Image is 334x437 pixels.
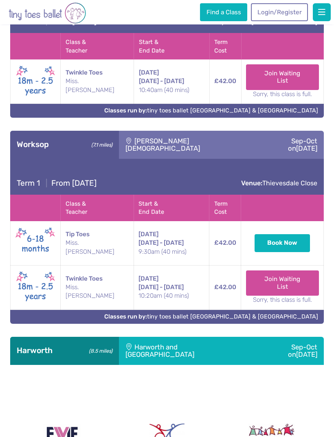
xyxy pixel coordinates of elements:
[209,221,241,266] td: £42.00
[42,178,51,188] span: |
[61,265,134,310] td: Twinkle Toes
[138,283,184,291] span: [DATE] - [DATE]
[134,33,209,59] th: Start & End Date
[61,195,134,221] th: Class & Teacher
[255,234,310,252] button: Book Now
[104,313,318,320] a: Classes run by:tiny toes ballet [GEOGRAPHIC_DATA] & [GEOGRAPHIC_DATA]
[17,178,40,188] span: Term 1
[119,337,254,365] div: Harworth and [GEOGRAPHIC_DATA]
[86,346,112,354] small: (8.5 miles)
[17,178,97,188] h4: From [DATE]
[259,131,324,159] div: Sep-Oct on
[119,131,259,159] div: [PERSON_NAME][DEMOGRAPHIC_DATA]
[66,283,129,301] small: Miss. [PERSON_NAME]
[138,248,204,256] small: 9:30am (40 mins)
[246,296,319,304] small: Sorry, this class is full.
[139,77,184,85] span: [DATE] - [DATE]
[66,77,129,94] small: Miss. [PERSON_NAME]
[188,18,209,26] strong: Venue:
[61,33,134,59] th: Class & Teacher
[241,179,262,187] strong: Venue:
[138,292,204,300] small: 10:20am (40 mins)
[15,226,56,260] img: Tip toes New (May 2025)
[296,144,317,152] span: [DATE]
[209,59,241,104] td: £42.00
[89,140,112,148] small: (7.1 miles)
[104,107,147,114] strong: Classes run by:
[188,18,317,26] a: Venue:Cheyne Walk, [GEOGRAPHIC_DATA]
[209,265,241,310] td: £42.00
[251,3,308,21] a: Login/Register
[138,275,158,282] span: [DATE]
[138,239,184,246] span: [DATE] - [DATE]
[9,2,86,24] img: tiny toes ballet
[200,3,247,21] a: Find a Class
[209,195,241,221] th: Term Cost
[139,69,159,76] span: [DATE]
[42,17,51,26] span: |
[61,221,134,266] td: Tip Toes
[61,59,134,104] td: Twinkle Toes
[246,90,319,99] small: Sorry, this class is full.
[17,17,40,26] span: Term 1
[139,86,205,94] small: 10:40am (40 mins)
[17,140,112,149] h3: Worksop
[15,64,56,99] img: Twinkle toes New (May 2025)
[134,195,209,221] th: Start & End Date
[254,337,324,365] div: Sep-Oct on
[138,231,158,238] span: [DATE]
[241,179,317,187] a: Venue:Thievesdale Close
[246,270,319,296] a: Join Waiting List
[15,270,56,305] img: Twinkle toes New (May 2025)
[209,33,241,59] th: Term Cost
[246,64,319,90] a: Join Waiting List
[104,313,147,320] strong: Classes run by:
[17,346,112,356] h3: Harworth
[296,350,317,358] span: [DATE]
[104,107,318,114] a: Classes run by:tiny toes ballet [GEOGRAPHIC_DATA] & [GEOGRAPHIC_DATA]
[66,239,129,256] small: Miss. [PERSON_NAME]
